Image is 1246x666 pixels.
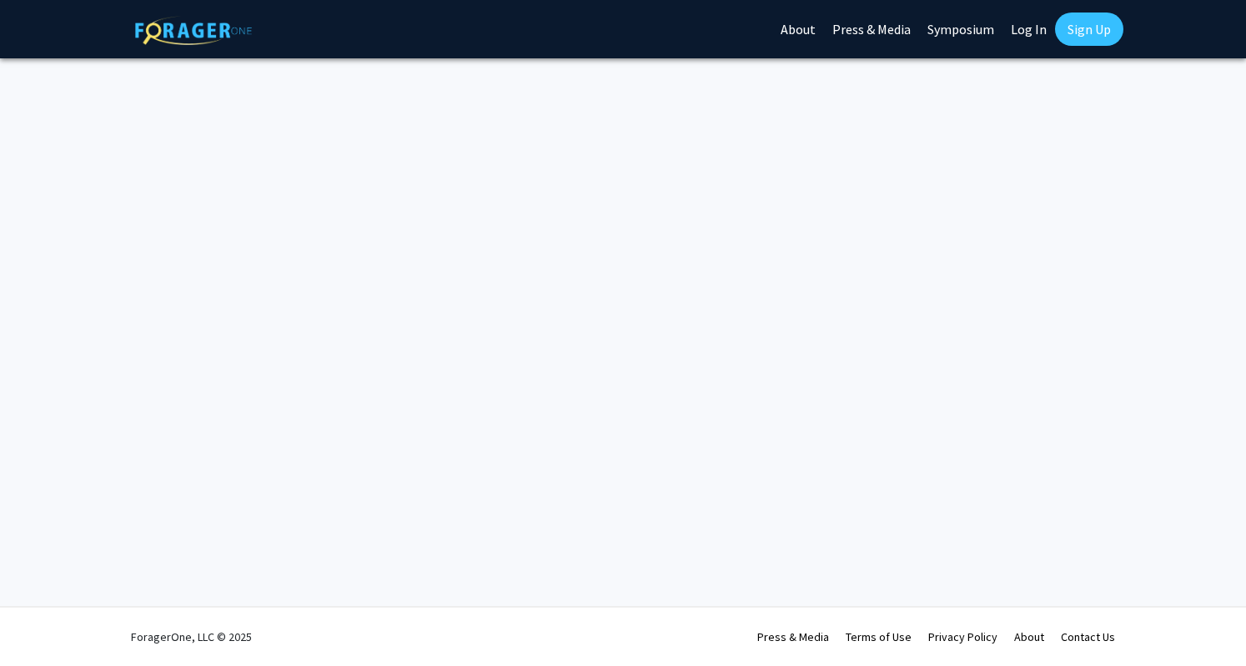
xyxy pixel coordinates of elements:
a: Contact Us [1061,629,1115,644]
a: Sign Up [1055,13,1123,46]
a: Terms of Use [846,629,912,644]
a: Privacy Policy [928,629,997,644]
a: About [1014,629,1044,644]
div: ForagerOne, LLC © 2025 [131,608,252,666]
a: Press & Media [757,629,829,644]
img: ForagerOne Logo [135,16,252,45]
